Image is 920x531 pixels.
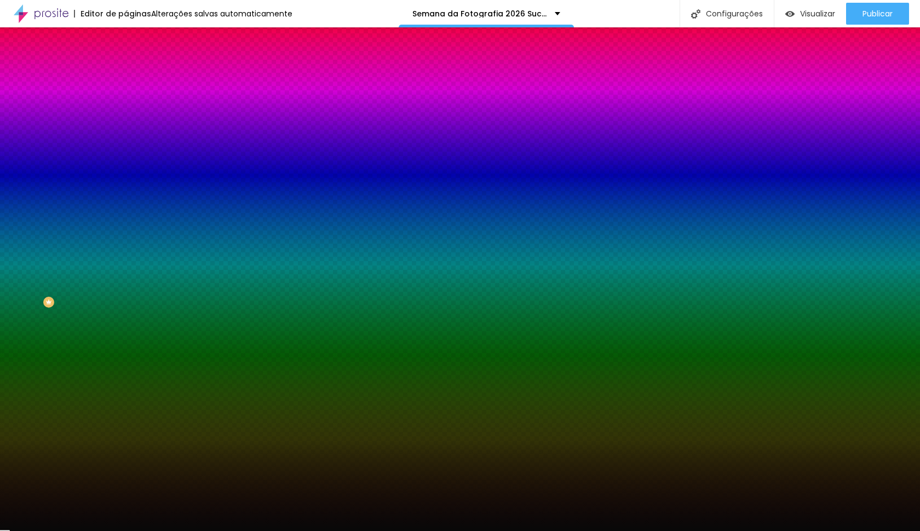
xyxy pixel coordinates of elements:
[785,9,795,19] img: view-1.svg
[151,10,292,18] div: Alterações salvas automaticamente
[412,10,547,18] p: Semana da Fotografia 2026 Sucesso
[863,9,893,18] span: Publicar
[74,10,151,18] div: Editor de páginas
[691,9,700,19] img: Icone
[774,3,846,25] button: Visualizar
[846,3,909,25] button: Publicar
[800,9,835,18] span: Visualizar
